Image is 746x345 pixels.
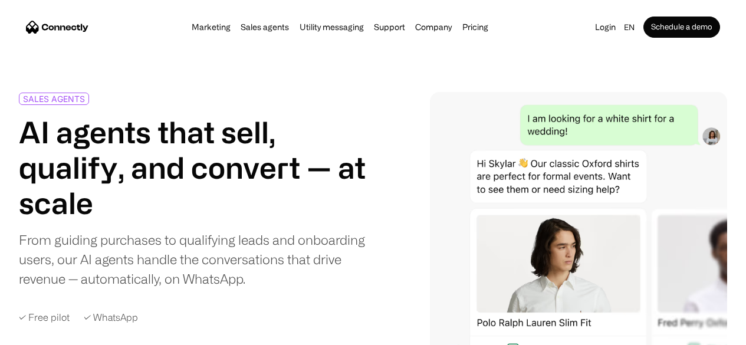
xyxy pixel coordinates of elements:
[624,19,635,35] div: en
[12,323,71,341] aside: Language selected: English
[296,22,367,32] a: Utility messaging
[415,19,452,35] div: Company
[84,312,138,323] div: ✓ WhatsApp
[19,312,70,323] div: ✓ Free pilot
[24,324,71,341] ul: Language list
[188,22,234,32] a: Marketing
[370,22,409,32] a: Support
[591,19,619,35] a: Login
[19,230,369,288] div: From guiding purchases to qualifying leads and onboarding users, our AI agents handle the convers...
[643,17,720,38] a: Schedule a demo
[19,114,369,221] h1: AI agents that sell, qualify, and convert — at scale
[459,22,492,32] a: Pricing
[23,94,85,103] div: SALES AGENTS
[619,19,643,35] div: en
[412,19,455,35] div: Company
[26,18,88,36] a: home
[237,22,293,32] a: Sales agents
